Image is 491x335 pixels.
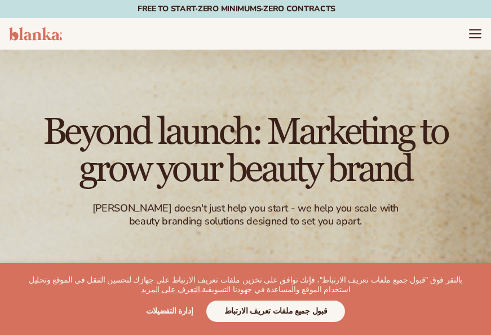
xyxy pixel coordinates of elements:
[206,301,346,322] button: قبول جميع ملفات تعريف الارتباط
[88,202,403,228] div: [PERSON_NAME] doesn't just help you start - we help you scale with beauty branding solutions desi...
[146,301,193,322] button: إدارة التفضيلات
[468,27,482,41] summary: Menu
[138,3,335,14] font: Free to start · ZERO minimums · ZERO contracts
[146,306,193,316] span: إدارة التفضيلات
[9,114,482,188] h1: Beyond launch: Marketing to grow your beauty brand
[141,284,200,295] a: التعرف على المزيد
[23,276,468,295] p: بالنقر فوق "قبول جميع ملفات تعريف الارتباط"، فإنك توافق على تخزين ملفات تعريف الارتباط على جهازك ...
[9,27,62,41] img: logo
